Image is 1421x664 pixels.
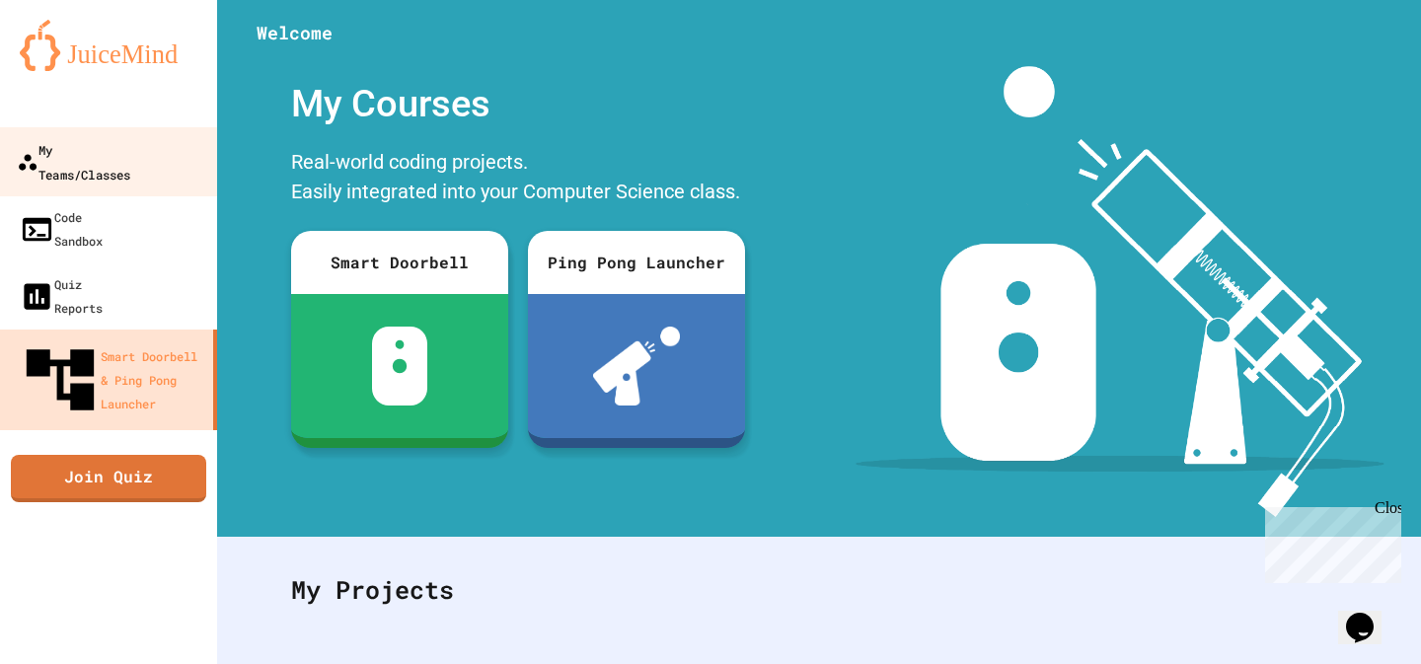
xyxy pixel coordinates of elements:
div: Ping Pong Launcher [528,231,745,294]
div: My Projects [271,552,1367,628]
img: banner-image-my-projects.png [856,66,1384,517]
img: logo-orange.svg [20,20,197,71]
div: Code Sandbox [20,205,103,253]
div: My Teams/Classes [17,137,130,185]
img: ppl-with-ball.png [593,327,681,406]
iframe: chat widget [1257,499,1401,583]
div: Quiz Reports [20,272,103,320]
a: Join Quiz [11,455,206,502]
iframe: chat widget [1338,585,1401,644]
div: Smart Doorbell & Ping Pong Launcher [20,339,205,420]
div: Chat with us now!Close [8,8,136,125]
div: Smart Doorbell [291,231,508,294]
img: sdb-white.svg [372,327,428,406]
div: Real-world coding projects. Easily integrated into your Computer Science class. [281,142,755,216]
div: My Courses [281,66,755,142]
